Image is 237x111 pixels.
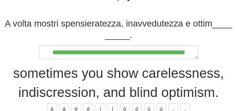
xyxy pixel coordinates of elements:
div: A volta mostri spensieratezza, inavvedutezza e ottim____ _____. [5,18,232,41]
div: sometimes you show carelessness, indiscression, and blind optimism. [5,64,232,102]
